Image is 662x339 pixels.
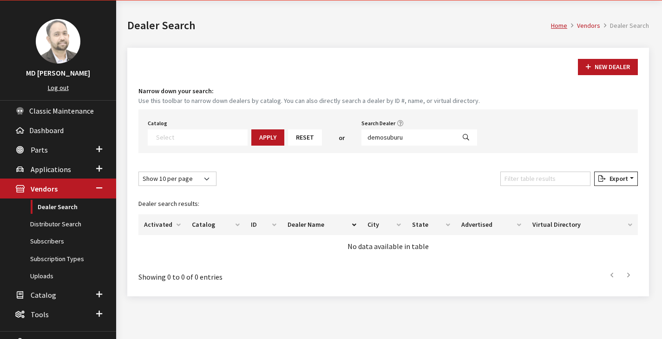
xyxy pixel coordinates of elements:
[127,17,551,34] h1: Dealer Search
[29,106,94,115] span: Classic Maintenance
[31,185,58,194] span: Vendors
[339,133,345,143] span: or
[138,214,186,235] th: Activated: activate to sort column ascending
[594,172,638,186] button: Export
[138,265,340,282] div: Showing 0 to 0 of 0 entries
[361,129,455,146] input: Search
[288,129,322,146] button: Reset
[31,165,71,174] span: Applications
[138,86,638,96] h4: Narrow down your search:
[9,67,107,78] h3: MD [PERSON_NAME]
[600,21,649,31] li: Dealer Search
[567,21,600,31] li: Vendors
[29,126,64,135] span: Dashboard
[456,214,527,235] th: Advertised: activate to sort column ascending
[500,172,590,186] input: Filter table results
[606,174,628,183] span: Export
[31,145,48,154] span: Parts
[48,83,69,92] a: Log out
[186,214,245,235] th: Catalog: activate to sort column ascending
[551,21,567,30] a: Home
[578,59,638,75] button: New Dealer
[251,129,284,146] button: Apply
[138,193,638,214] caption: Dealer search results:
[282,214,362,235] th: Dealer Name: activate to sort column descending
[156,133,247,141] textarea: Search
[406,214,456,235] th: State: activate to sort column ascending
[148,119,167,128] label: Catalog
[610,214,638,235] th: : activate to sort column ascending
[527,214,609,235] th: Virtual Directory
[361,119,395,128] label: Search Dealer
[245,214,282,235] th: ID: activate to sort column ascending
[148,129,248,146] span: Select
[31,310,49,319] span: Tools
[31,290,56,300] span: Catalog
[36,19,80,64] img: MD Hossain
[138,235,638,257] td: No data available in table
[138,96,638,106] small: Use this toolbar to narrow down dealers by catalog. You can also directly search a dealer by ID #...
[362,214,406,235] th: City: activate to sort column ascending
[455,129,477,146] button: Search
